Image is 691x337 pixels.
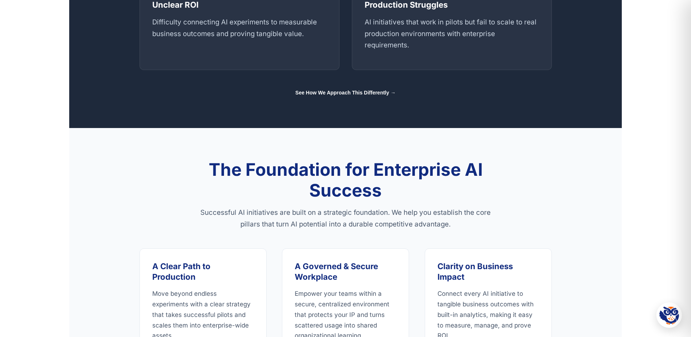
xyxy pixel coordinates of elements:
[152,16,327,40] p: Difficulty connecting AI experiments to measurable business outcomes and proving tangible value.
[200,159,491,201] h2: The Foundation for Enterprise AI Success
[295,90,396,96] a: See How We Approach This Differently →
[365,16,539,51] p: AI initiatives that work in pilots but fail to scale to real production environments with enterpr...
[200,207,491,230] p: Successful AI initiatives are built on a strategic foundation. We help you establish the core pil...
[152,261,254,282] h3: A Clear Path to Production
[295,261,396,282] h3: A Governed & Secure Workplace
[437,261,539,282] h3: Clarity on Business Impact
[659,305,679,325] img: Hootie - PromptOwl AI Assistant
